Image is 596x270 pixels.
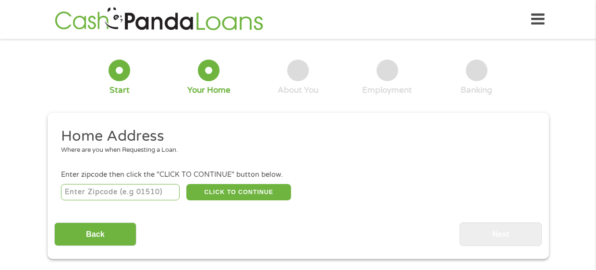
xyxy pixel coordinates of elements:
[186,184,291,200] button: CLICK TO CONTINUE
[61,127,528,146] h2: Home Address
[460,222,542,246] input: Next
[187,85,231,96] div: Your Home
[61,170,535,180] div: Enter zipcode then click the "CLICK TO CONTINUE" button below.
[61,184,180,200] input: Enter Zipcode (e.g 01510)
[61,146,528,155] div: Where are you when Requesting a Loan.
[54,222,136,246] input: Back
[278,85,318,96] div: About You
[461,85,492,96] div: Banking
[362,85,412,96] div: Employment
[109,85,130,96] div: Start
[52,6,266,33] img: GetLoanNow Logo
